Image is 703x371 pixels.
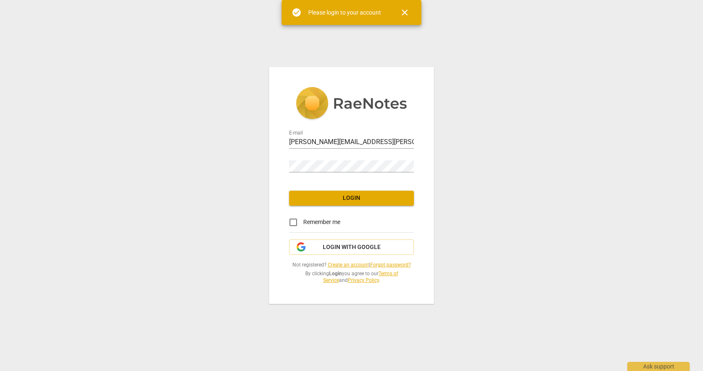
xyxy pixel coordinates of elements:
[289,130,303,135] label: E-mail
[348,277,379,283] a: Privacy Policy
[370,262,411,268] a: Forgot password?
[289,261,414,269] span: Not registered? |
[292,7,302,17] span: check_circle
[627,362,690,371] div: Ask support
[289,270,414,284] span: By clicking you agree to our and .
[289,191,414,206] button: Login
[289,239,414,255] button: Login with Google
[323,271,398,284] a: Terms of Service
[296,194,407,202] span: Login
[323,243,381,251] span: Login with Google
[395,2,415,22] button: Close
[329,271,342,276] b: Login
[400,7,410,17] span: close
[303,218,340,227] span: Remember me
[328,262,369,268] a: Create an account
[308,8,381,17] div: Please login to your account
[296,87,407,121] img: 5ac2273c67554f335776073100b6d88f.svg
